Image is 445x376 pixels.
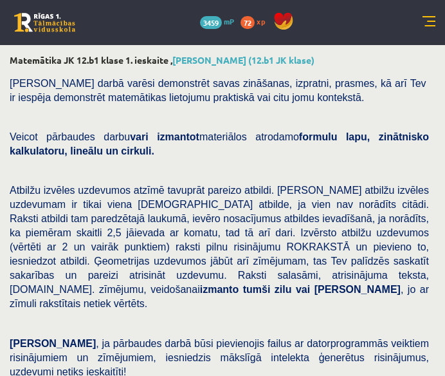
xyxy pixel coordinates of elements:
[172,54,314,66] a: [PERSON_NAME] (12.b1 JK klase)
[200,284,239,295] b: izmanto
[10,185,429,309] span: Atbilžu izvēles uzdevumos atzīmē tavuprāt pareizo atbildi. [PERSON_NAME] atbilžu izvēles uzdevuma...
[224,16,234,26] span: mP
[241,16,271,26] a: 72 xp
[130,131,199,142] b: vari izmantot
[10,338,96,349] span: [PERSON_NAME]
[243,284,401,295] b: tumši zilu vai [PERSON_NAME]
[14,13,75,32] a: Rīgas 1. Tālmācības vidusskola
[200,16,222,29] span: 3459
[241,16,255,29] span: 72
[10,131,429,156] span: Veicot pārbaudes darbu materiālos atrodamo
[10,55,435,66] h2: Matemātika JK 12.b1 klase 1. ieskaite ,
[10,78,429,103] span: [PERSON_NAME] darbā varēsi demonstrēt savas zināšanas, izpratni, prasmes, kā arī Tev ir iespēja d...
[257,16,265,26] span: xp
